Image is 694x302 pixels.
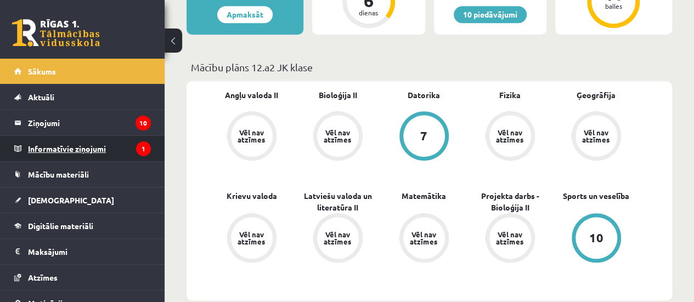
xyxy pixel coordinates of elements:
[14,187,151,213] a: [DEMOGRAPHIC_DATA]
[420,130,427,142] div: 7
[467,190,553,213] a: Projekta darbs - Bioloģija II
[236,231,267,245] div: Vēl nav atzīmes
[28,239,151,264] legend: Maksājumi
[28,221,93,231] span: Digitālie materiāli
[381,213,467,265] a: Vēl nav atzīmes
[577,89,616,101] a: Ģeogrāfija
[589,232,603,244] div: 10
[563,190,629,202] a: Sports un veselība
[14,239,151,264] a: Maksājumi
[381,111,467,163] a: 7
[236,129,267,143] div: Vēl nav atzīmes
[409,231,439,245] div: Vēl nav atzīmes
[191,60,668,75] p: Mācību plāns 12.a2 JK klase
[553,111,639,163] a: Vēl nav atzīmes
[14,213,151,238] a: Digitālie materiāli
[408,89,440,101] a: Datorika
[495,231,526,245] div: Vēl nav atzīmes
[225,89,278,101] a: Angļu valoda II
[136,141,151,156] i: 1
[467,111,553,163] a: Vēl nav atzīmes
[495,129,526,143] div: Vēl nav atzīmes
[28,66,56,76] span: Sākums
[295,213,381,265] a: Vēl nav atzīmes
[28,272,58,282] span: Atzīmes
[28,92,54,102] span: Aktuāli
[323,129,353,143] div: Vēl nav atzīmes
[208,111,295,163] a: Vēl nav atzīmes
[467,213,553,265] a: Vēl nav atzīmes
[597,3,630,9] div: balles
[12,19,100,47] a: Rīgas 1. Tālmācības vidusskola
[581,129,612,143] div: Vēl nav atzīmes
[14,84,151,110] a: Aktuāli
[402,190,446,202] a: Matemātika
[208,213,295,265] a: Vēl nav atzīmes
[352,9,385,16] div: dienas
[227,190,277,202] a: Krievu valoda
[454,6,527,23] a: 10 piedāvājumi
[28,195,114,205] span: [DEMOGRAPHIC_DATA]
[136,116,151,130] i: 10
[28,169,89,179] span: Mācību materiāli
[499,89,521,101] a: Fizika
[295,111,381,163] a: Vēl nav atzīmes
[28,110,151,135] legend: Ziņojumi
[14,265,151,290] a: Atzīmes
[323,231,353,245] div: Vēl nav atzīmes
[28,136,151,161] legend: Informatīvie ziņojumi
[319,89,357,101] a: Bioloģija II
[295,190,381,213] a: Latviešu valoda un literatūra II
[14,162,151,187] a: Mācību materiāli
[14,136,151,161] a: Informatīvie ziņojumi1
[14,59,151,84] a: Sākums
[14,110,151,135] a: Ziņojumi10
[553,213,639,265] a: 10
[217,6,273,23] a: Apmaksāt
